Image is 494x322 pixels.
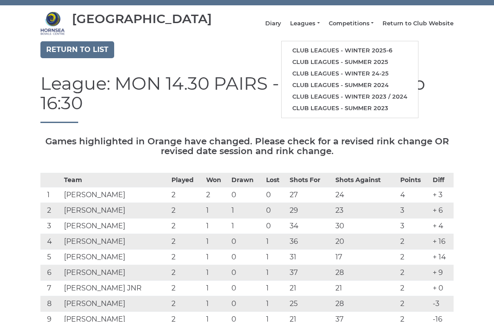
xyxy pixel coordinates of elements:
[430,203,454,219] td: + 6
[40,219,62,234] td: 3
[229,173,264,187] th: Drawn
[204,173,229,187] th: Won
[333,281,398,296] td: 21
[430,219,454,234] td: + 4
[282,80,418,91] a: Club leagues - Summer 2024
[169,281,204,296] td: 2
[398,203,430,219] td: 3
[169,234,204,250] td: 2
[264,250,287,265] td: 1
[287,265,333,281] td: 37
[264,219,287,234] td: 0
[169,265,204,281] td: 2
[169,250,204,265] td: 2
[430,250,454,265] td: + 14
[264,265,287,281] td: 1
[398,250,430,265] td: 2
[229,296,264,312] td: 0
[264,187,287,203] td: 0
[329,20,374,28] a: Competitions
[40,203,62,219] td: 2
[40,187,62,203] td: 1
[333,234,398,250] td: 20
[229,187,264,203] td: 0
[62,234,169,250] td: [PERSON_NAME]
[282,68,418,80] a: Club leagues - Winter 24-25
[333,203,398,219] td: 23
[287,250,333,265] td: 31
[398,234,430,250] td: 2
[333,250,398,265] td: 17
[40,41,114,58] a: Return to list
[282,103,418,114] a: Club leagues - Summer 2023
[62,203,169,219] td: [PERSON_NAME]
[282,91,418,103] a: Club leagues - Winter 2023 / 2024
[430,173,454,187] th: Diff
[264,281,287,296] td: 1
[229,281,264,296] td: 0
[333,173,398,187] th: Shots Against
[62,250,169,265] td: [PERSON_NAME]
[264,173,287,187] th: Lost
[169,203,204,219] td: 2
[229,265,264,281] td: 0
[282,56,418,68] a: Club leagues - Summer 2025
[333,187,398,203] td: 24
[430,296,454,312] td: -3
[265,20,281,28] a: Diary
[169,219,204,234] td: 2
[229,250,264,265] td: 0
[169,296,204,312] td: 2
[204,250,229,265] td: 1
[398,265,430,281] td: 2
[290,20,319,28] a: Leagues
[40,234,62,250] td: 4
[62,219,169,234] td: [PERSON_NAME]
[229,203,264,219] td: 1
[169,173,204,187] th: Played
[40,74,454,123] h1: League: MON 14.30 PAIRS - [DATE] - 14:30 to 16:30
[40,281,62,296] td: 7
[430,265,454,281] td: + 9
[430,234,454,250] td: + 16
[229,234,264,250] td: 0
[204,281,229,296] td: 1
[229,219,264,234] td: 1
[62,265,169,281] td: [PERSON_NAME]
[62,296,169,312] td: [PERSON_NAME]
[287,234,333,250] td: 36
[62,173,169,187] th: Team
[430,187,454,203] td: + 3
[264,203,287,219] td: 0
[287,187,333,203] td: 27
[264,234,287,250] td: 1
[204,203,229,219] td: 1
[204,187,229,203] td: 2
[398,219,430,234] td: 3
[62,187,169,203] td: [PERSON_NAME]
[40,136,454,156] h5: Games highlighted in Orange have changed. Please check for a revised rink change OR revised date ...
[72,12,212,26] div: [GEOGRAPHIC_DATA]
[204,265,229,281] td: 1
[398,281,430,296] td: 2
[204,296,229,312] td: 1
[287,296,333,312] td: 25
[430,281,454,296] td: + 0
[333,219,398,234] td: 30
[204,234,229,250] td: 1
[264,296,287,312] td: 1
[40,11,65,36] img: Hornsea Bowls Centre
[333,296,398,312] td: 28
[382,20,454,28] a: Return to Club Website
[287,219,333,234] td: 34
[398,173,430,187] th: Points
[287,203,333,219] td: 29
[40,250,62,265] td: 5
[287,173,333,187] th: Shots For
[62,281,169,296] td: [PERSON_NAME] JNR
[333,265,398,281] td: 28
[281,41,418,118] ul: Leagues
[398,296,430,312] td: 2
[287,281,333,296] td: 21
[40,296,62,312] td: 8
